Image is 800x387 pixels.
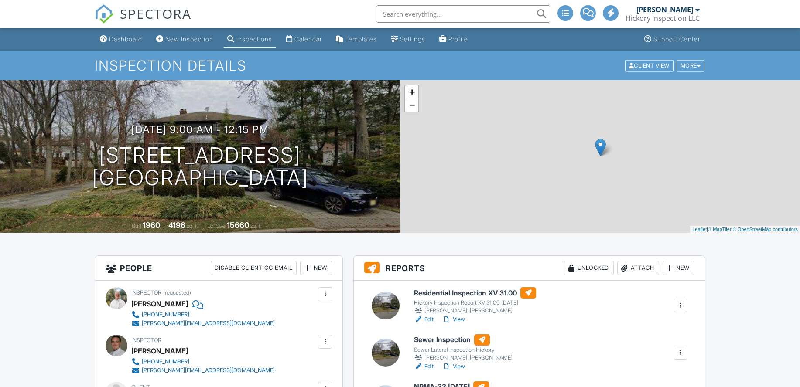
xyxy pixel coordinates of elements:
span: SPECTORA [120,4,191,23]
span: Inspector [131,337,161,343]
a: New Inspection [153,31,217,48]
div: Settings [400,35,425,43]
a: View [442,315,465,324]
a: Profile [436,31,472,48]
h3: People [95,256,342,281]
a: Settings [387,31,429,48]
input: Search everything... [376,5,550,23]
div: 1960 [143,221,160,230]
a: Inspections [224,31,276,48]
span: (requested) [163,289,191,296]
div: Disable Client CC Email [211,261,297,275]
a: Zoom in [405,85,418,98]
h1: Inspection Details [95,58,705,73]
span: Inspector [131,289,161,296]
a: SPECTORA [95,12,191,30]
a: Leaflet [692,227,707,232]
div: [PERSON_NAME], [PERSON_NAME] [414,353,513,362]
div: [PERSON_NAME] [131,297,188,310]
div: Client View [625,60,674,71]
a: Templates [332,31,380,48]
div: [PERSON_NAME], [PERSON_NAME] [414,306,536,315]
div: | [690,226,800,233]
a: Zoom out [405,98,418,112]
div: Sewer Lateral Inspection Hickory [414,346,513,353]
a: View [442,362,465,371]
div: [PERSON_NAME] [131,344,188,357]
h6: Sewer Inspection [414,334,513,346]
h6: Residential Inspection XV 31.00 [414,287,536,299]
a: Client View [624,62,676,68]
div: More [677,60,705,71]
a: Calendar [283,31,325,48]
a: Edit [414,315,434,324]
div: New Inspection [165,35,213,43]
div: [PHONE_NUMBER] [142,358,189,365]
div: [PERSON_NAME] [636,5,693,14]
div: Hickory Inspection Report XV 31.00 [DATE] [414,299,536,306]
div: [PHONE_NUMBER] [142,311,189,318]
div: [PERSON_NAME][EMAIL_ADDRESS][DOMAIN_NAME] [142,320,275,327]
a: © OpenStreetMap contributors [733,227,798,232]
a: Edit [414,362,434,371]
a: [PERSON_NAME][EMAIL_ADDRESS][DOMAIN_NAME] [131,366,275,375]
span: sq.ft. [250,223,261,229]
a: [PHONE_NUMBER] [131,310,275,319]
a: Sewer Inspection Sewer Lateral Inspection Hickory [PERSON_NAME], [PERSON_NAME] [414,334,513,362]
a: Dashboard [96,31,146,48]
div: New [663,261,694,275]
div: Templates [345,35,377,43]
div: Profile [448,35,468,43]
a: © MapTiler [708,227,732,232]
div: New [300,261,332,275]
a: [PHONE_NUMBER] [131,357,275,366]
div: Unlocked [564,261,614,275]
div: Calendar [294,35,322,43]
a: Residential Inspection XV 31.00 Hickory Inspection Report XV 31.00 [DATE] [PERSON_NAME], [PERSON_... [414,287,536,315]
a: Support Center [641,31,704,48]
h1: [STREET_ADDRESS] [GEOGRAPHIC_DATA] [92,144,308,190]
div: Support Center [653,35,700,43]
div: [PERSON_NAME][EMAIL_ADDRESS][DOMAIN_NAME] [142,367,275,374]
div: Inspections [236,35,272,43]
a: [PERSON_NAME][EMAIL_ADDRESS][DOMAIN_NAME] [131,319,275,328]
h3: [DATE] 9:00 am - 12:15 pm [131,124,269,136]
h3: Reports [354,256,705,281]
div: 15660 [227,221,249,230]
div: Hickory Inspection LLC [626,14,700,23]
div: Dashboard [109,35,142,43]
img: The Best Home Inspection Software - Spectora [95,4,114,24]
span: sq. ft. [187,223,199,229]
div: 4196 [168,221,185,230]
div: Attach [617,261,659,275]
span: Built [132,223,141,229]
span: Lot Size [207,223,226,229]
